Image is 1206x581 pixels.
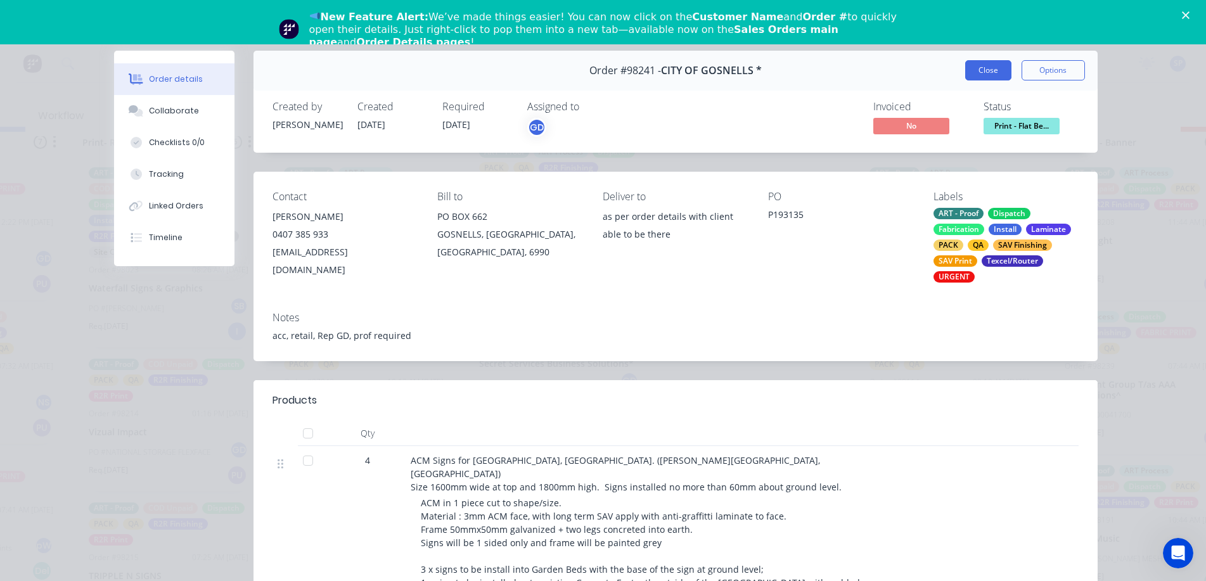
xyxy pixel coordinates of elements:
[273,191,418,203] div: Contact
[273,101,342,113] div: Created by
[114,190,234,222] button: Linked Orders
[603,191,748,203] div: Deliver to
[273,329,1079,342] div: acc, retail, Rep GD, prof required
[437,208,582,226] div: PO BOX 662
[279,19,299,39] img: Profile image for Team
[603,208,748,248] div: as per order details with client able to be there
[984,118,1060,137] button: Print - Flat Be...
[149,232,183,243] div: Timeline
[989,224,1022,235] div: Install
[933,255,977,267] div: SAV Print
[149,169,184,180] div: Tracking
[603,208,748,243] div: as per order details with client able to be there
[114,127,234,158] button: Checklists 0/0
[1163,538,1193,568] iframe: Intercom live chat
[273,208,418,226] div: [PERSON_NAME]
[965,60,1011,80] button: Close
[1182,11,1195,19] div: Close
[802,11,847,23] b: Order #
[933,239,963,251] div: PACK
[309,9,908,49] div: We’ve made things easier! You can now click on the and to quickly open their details. Just right-...
[437,191,582,203] div: Bill to
[1026,224,1071,235] div: Laminate
[356,36,470,48] b: Order Details pages
[273,226,418,243] div: 0407 385 933
[873,101,968,113] div: Invoiced
[873,118,949,134] span: No
[357,118,385,131] span: [DATE]
[933,224,984,235] div: Fabrication
[273,312,1079,324] div: Notes
[768,191,913,203] div: PO
[933,208,984,219] div: ART - Proof
[442,118,470,131] span: [DATE]
[527,118,546,137] button: GD
[330,421,406,446] div: Qty
[527,101,654,113] div: Assigned to
[768,208,913,226] div: P193135
[968,239,989,251] div: QA
[149,200,203,212] div: Linked Orders
[437,226,582,261] div: GOSNELLS, [GEOGRAPHIC_DATA], [GEOGRAPHIC_DATA], 6990
[149,105,199,117] div: Collaborate
[309,11,429,23] b: New Feature Alert:
[692,11,783,23] b: Customer Name
[411,454,842,493] span: ACM Signs for [GEOGRAPHIC_DATA], [GEOGRAPHIC_DATA]. ([PERSON_NAME][GEOGRAPHIC_DATA], [GEOGRAPHIC_...
[661,65,762,77] span: CITY OF GOSNELLS *
[273,208,418,279] div: [PERSON_NAME]0407 385 933[EMAIL_ADDRESS][DOMAIN_NAME]
[357,101,427,113] div: Created
[933,191,1079,203] div: Labels
[984,118,1060,134] span: Print - Flat Be...
[114,63,234,95] button: Order details
[442,101,512,113] div: Required
[982,255,1043,267] div: Texcel/Router
[149,137,205,148] div: Checklists 0/0
[309,23,838,48] b: Sales Orders main page
[114,158,234,190] button: Tracking
[988,208,1030,219] div: Dispatch
[993,239,1052,251] div: SAV Finishing
[933,271,975,283] div: URGENT
[114,95,234,127] button: Collaborate
[273,118,342,131] div: [PERSON_NAME]
[149,73,203,85] div: Order details
[1022,60,1085,80] button: Options
[114,222,234,253] button: Timeline
[984,101,1079,113] div: Status
[273,393,317,408] div: Products
[437,208,582,261] div: PO BOX 662GOSNELLS, [GEOGRAPHIC_DATA], [GEOGRAPHIC_DATA], 6990
[589,65,661,77] span: Order #98241 -
[365,454,370,467] span: 4
[273,243,418,279] div: [EMAIL_ADDRESS][DOMAIN_NAME]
